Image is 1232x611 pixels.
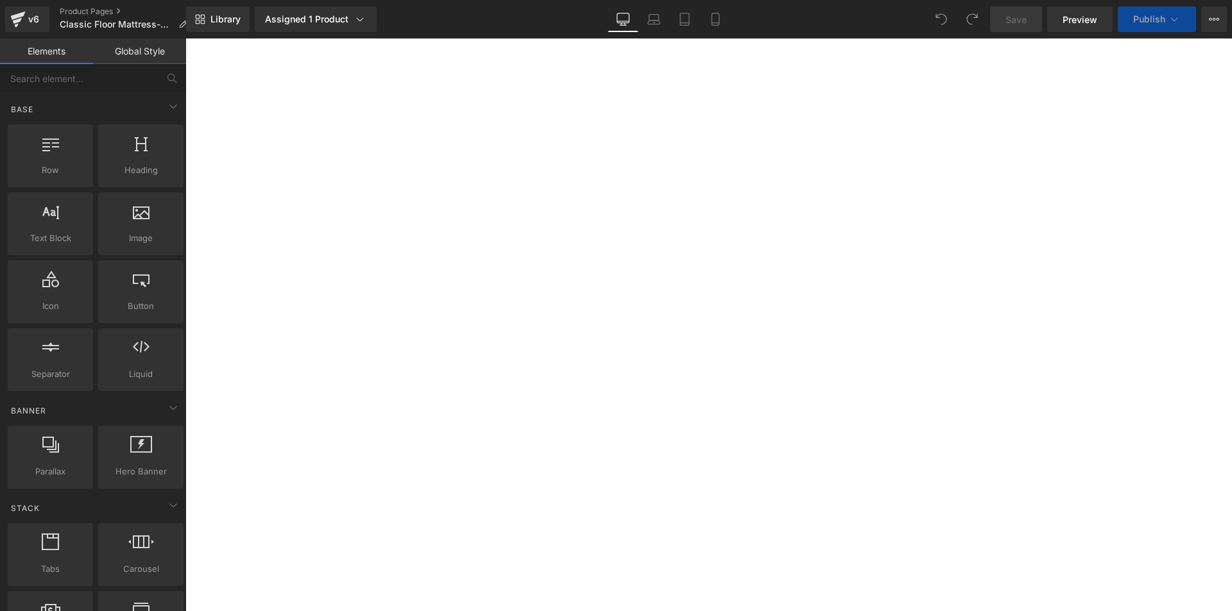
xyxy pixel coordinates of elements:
button: Publish [1118,6,1196,32]
span: Parallax [12,465,89,478]
a: Preview [1047,6,1113,32]
span: Classic Floor Mattress-打点 [60,19,173,29]
a: Laptop [638,6,669,32]
button: More [1201,6,1227,32]
a: Global Style [93,38,186,64]
span: Icon [12,299,89,313]
span: Carousel [102,562,180,576]
span: Stack [10,502,41,514]
span: Preview [1063,13,1097,26]
span: Tabs [12,562,89,576]
span: Row [12,163,89,177]
span: Separator [12,367,89,381]
span: Library [210,13,241,25]
a: v6 [5,6,49,32]
span: Hero Banner [102,465,180,478]
div: Assigned 1 Product [265,13,366,26]
button: Redo [959,6,985,32]
span: Publish [1133,14,1165,24]
a: Product Pages [60,6,198,17]
a: Desktop [608,6,638,32]
span: Save [1005,13,1027,26]
a: Tablet [669,6,700,32]
div: v6 [26,11,42,28]
span: Base [10,103,35,115]
span: Liquid [102,367,180,381]
span: Text Block [12,231,89,245]
a: Mobile [700,6,731,32]
span: Banner [10,405,47,417]
span: Button [102,299,180,313]
button: Undo [928,6,954,32]
a: New Library [186,6,250,32]
span: Heading [102,163,180,177]
span: Image [102,231,180,245]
